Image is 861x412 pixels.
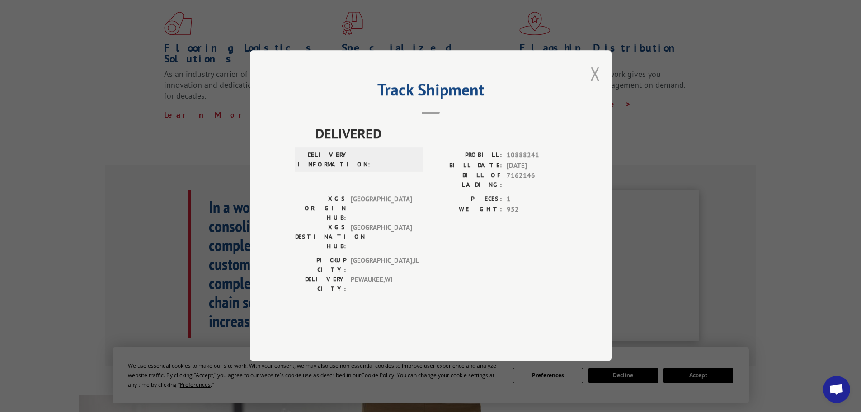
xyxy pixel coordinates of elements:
[431,194,502,205] label: PIECES:
[351,275,412,294] span: PEWAUKEE , WI
[295,223,346,251] label: XGS DESTINATION HUB:
[823,376,850,403] div: Open chat
[295,194,346,223] label: XGS ORIGIN HUB:
[431,204,502,215] label: WEIGHT:
[507,151,566,161] span: 10888241
[431,161,502,171] label: BILL DATE:
[507,204,566,215] span: 952
[351,256,412,275] span: [GEOGRAPHIC_DATA] , IL
[507,161,566,171] span: [DATE]
[431,151,502,161] label: PROBILL:
[590,62,600,85] button: Close modal
[351,223,412,251] span: [GEOGRAPHIC_DATA]
[315,123,566,144] span: DELIVERED
[295,275,346,294] label: DELIVERY CITY:
[431,171,502,190] label: BILL OF LADING:
[295,83,566,100] h2: Track Shipment
[351,194,412,223] span: [GEOGRAPHIC_DATA]
[507,194,566,205] span: 1
[507,171,566,190] span: 7162146
[298,151,349,170] label: DELIVERY INFORMATION:
[295,256,346,275] label: PICKUP CITY:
